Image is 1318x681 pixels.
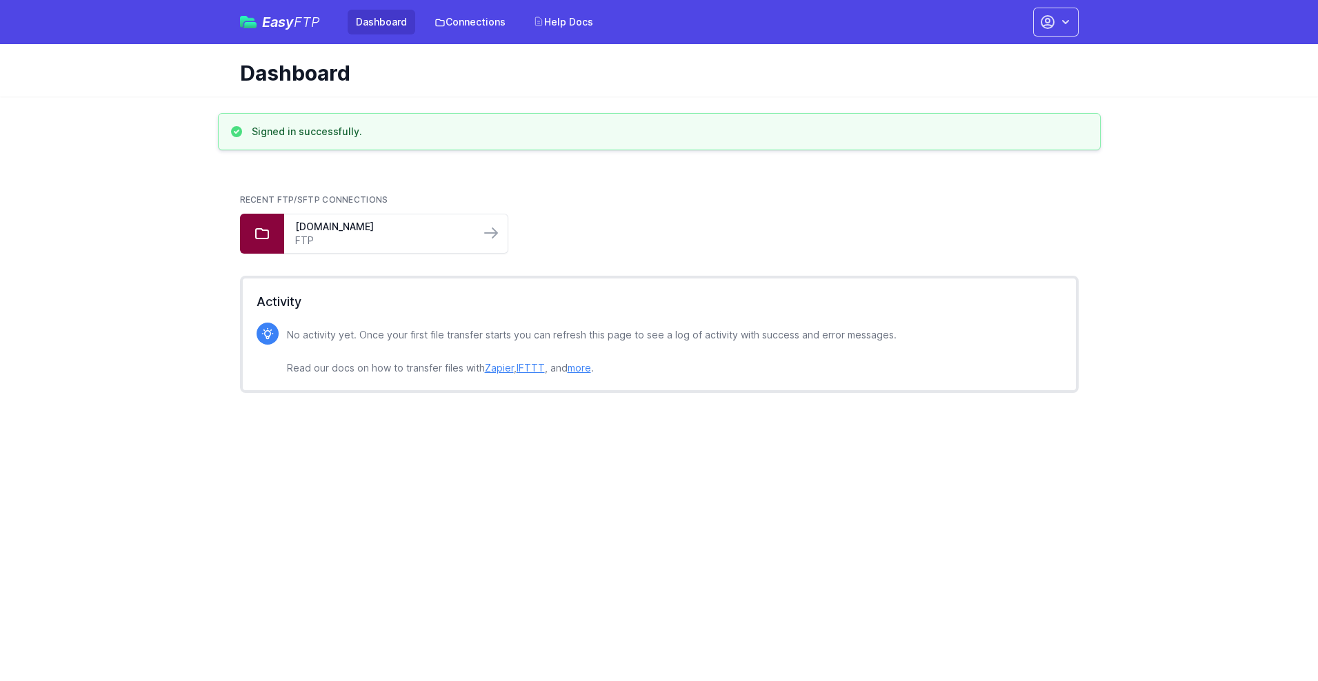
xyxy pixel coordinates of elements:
[295,234,469,247] a: FTP
[348,10,415,34] a: Dashboard
[426,10,514,34] a: Connections
[252,125,362,139] h3: Signed in successfully.
[240,16,257,28] img: easyftp_logo.png
[257,292,1062,312] h2: Activity
[240,15,320,29] a: EasyFTP
[262,15,320,29] span: Easy
[295,220,469,234] a: [DOMAIN_NAME]
[294,14,320,30] span: FTP
[240,194,1079,205] h2: Recent FTP/SFTP Connections
[525,10,601,34] a: Help Docs
[287,327,897,376] p: No activity yet. Once your first file transfer starts you can refresh this page to see a log of a...
[240,61,1068,85] h1: Dashboard
[568,362,591,374] a: more
[485,362,514,374] a: Zapier
[517,362,545,374] a: IFTTT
